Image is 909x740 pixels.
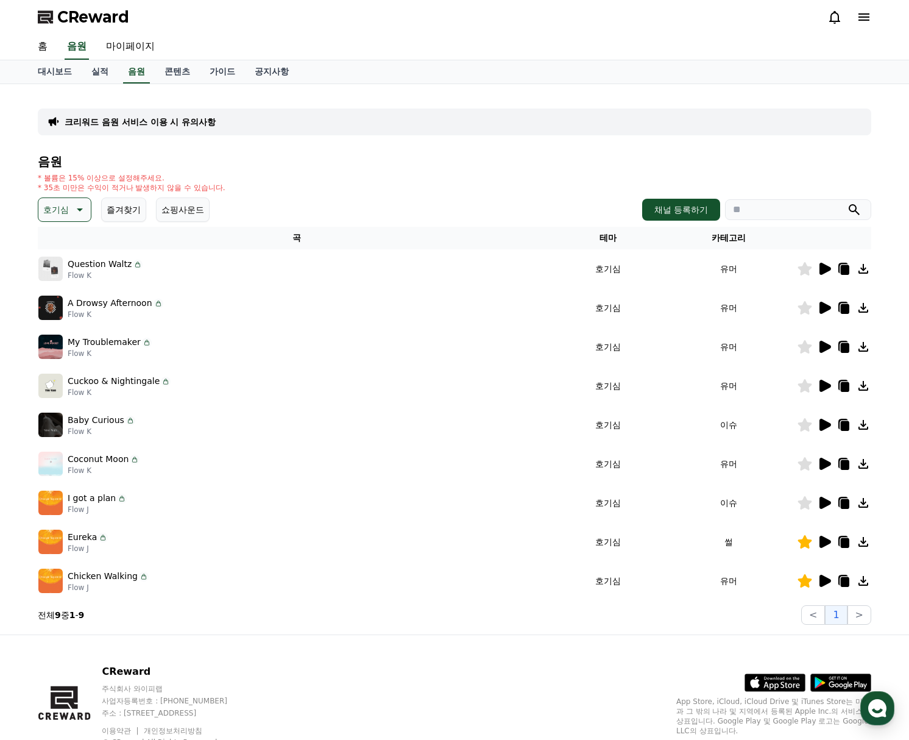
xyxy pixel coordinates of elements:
p: Cuckoo & Nightingale [68,375,160,388]
button: 채널 등록하기 [642,199,720,221]
td: 호기심 [556,366,660,405]
p: Question Waltz [68,258,132,271]
p: Chicken Walking [68,570,138,583]
p: Flow J [68,505,127,514]
p: * 35초 미만은 수익이 적거나 발생하지 않을 수 있습니다. [38,183,225,193]
img: music [38,374,63,398]
img: music [38,569,63,593]
button: > [847,605,871,625]
td: 유머 [660,561,797,600]
button: 호기심 [38,197,91,222]
button: 즐겨찾기 [101,197,146,222]
td: 유머 [660,366,797,405]
a: 음원 [65,34,89,60]
p: 전체 중 - [38,609,84,621]
td: 유머 [660,288,797,327]
p: 사업자등록번호 : [PHONE_NUMBER] [102,696,250,706]
td: 이슈 [660,483,797,522]
th: 카테고리 [660,227,797,249]
a: 콘텐츠 [155,60,200,84]
img: music [38,491,63,515]
img: music [38,335,63,359]
h4: 음원 [38,155,871,168]
strong: 1 [69,610,76,620]
a: 실적 [82,60,118,84]
a: 가이드 [200,60,245,84]
p: Flow K [68,271,143,280]
strong: 9 [55,610,61,620]
a: 대시보드 [28,60,82,84]
p: * 볼륨은 15% 이상으로 설정해주세요. [38,173,225,183]
p: Eureka [68,531,97,544]
a: 마이페이지 [96,34,164,60]
span: CReward [57,7,129,27]
td: 유머 [660,444,797,483]
p: A Drowsy Afternoon [68,297,152,310]
p: Baby Curious [68,414,124,427]
td: 호기심 [556,249,660,288]
td: 호기심 [556,561,660,600]
p: Coconut Moon [68,453,129,466]
a: 음원 [123,60,150,84]
p: App Store, iCloud, iCloud Drive 및 iTunes Store는 미국과 그 밖의 나라 및 지역에서 등록된 Apple Inc.의 서비스 상표입니다. Goo... [676,697,871,736]
img: music [38,530,63,554]
button: 쇼핑사운드 [156,197,210,222]
p: Flow K [68,388,171,397]
a: CReward [38,7,129,27]
p: 주소 : [STREET_ADDRESS] [102,708,250,718]
img: music [38,413,63,437]
img: music [38,257,63,281]
td: 호기심 [556,327,660,366]
strong: 9 [79,610,85,620]
p: I got a plan [68,492,116,505]
a: 개인정보처리방침 [144,727,202,735]
p: Flow K [68,349,152,358]
th: 테마 [556,227,660,249]
a: 홈 [28,34,57,60]
td: 썰 [660,522,797,561]
p: Flow J [68,544,108,553]
button: 1 [825,605,847,625]
p: 주식회사 와이피랩 [102,684,250,694]
a: 공지사항 [245,60,299,84]
th: 곡 [38,227,556,249]
p: Flow K [68,466,140,475]
p: Flow K [68,310,163,319]
p: CReward [102,664,250,679]
a: 이용약관 [102,727,140,735]
button: < [801,605,825,625]
td: 호기심 [556,288,660,327]
a: 크리워드 음원 서비스 이용 시 유의사항 [65,116,216,128]
td: 호기심 [556,522,660,561]
p: Flow K [68,427,135,436]
td: 호기심 [556,405,660,444]
td: 호기심 [556,483,660,522]
p: 호기심 [43,201,69,218]
td: 이슈 [660,405,797,444]
td: 호기심 [556,444,660,483]
img: music [38,452,63,476]
p: Flow J [68,583,149,592]
img: music [38,296,63,320]
p: My Troublemaker [68,336,141,349]
td: 유머 [660,249,797,288]
td: 유머 [660,327,797,366]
